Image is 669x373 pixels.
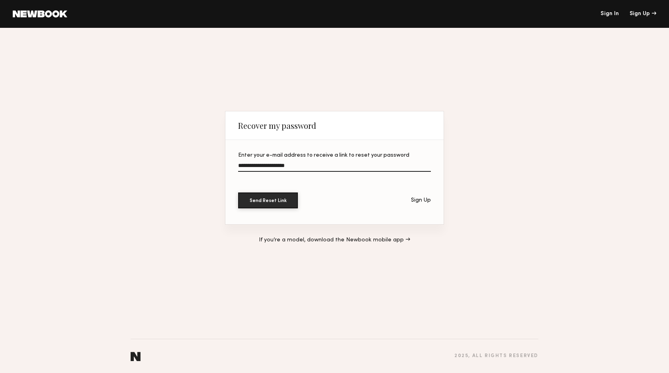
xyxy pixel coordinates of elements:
[238,153,431,158] div: Enter your e-mail address to receive a link to reset your password
[259,237,410,243] a: If you’re a model, download the Newbook mobile app →
[238,121,316,130] div: Recover my password
[411,198,431,203] div: Sign Up
[238,192,298,208] button: Send Reset Link
[630,11,656,17] div: Sign Up
[601,11,619,17] a: Sign In
[454,354,538,359] div: 2025 , all rights reserved
[238,163,431,172] input: Enter your e-mail address to receive a link to reset your password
